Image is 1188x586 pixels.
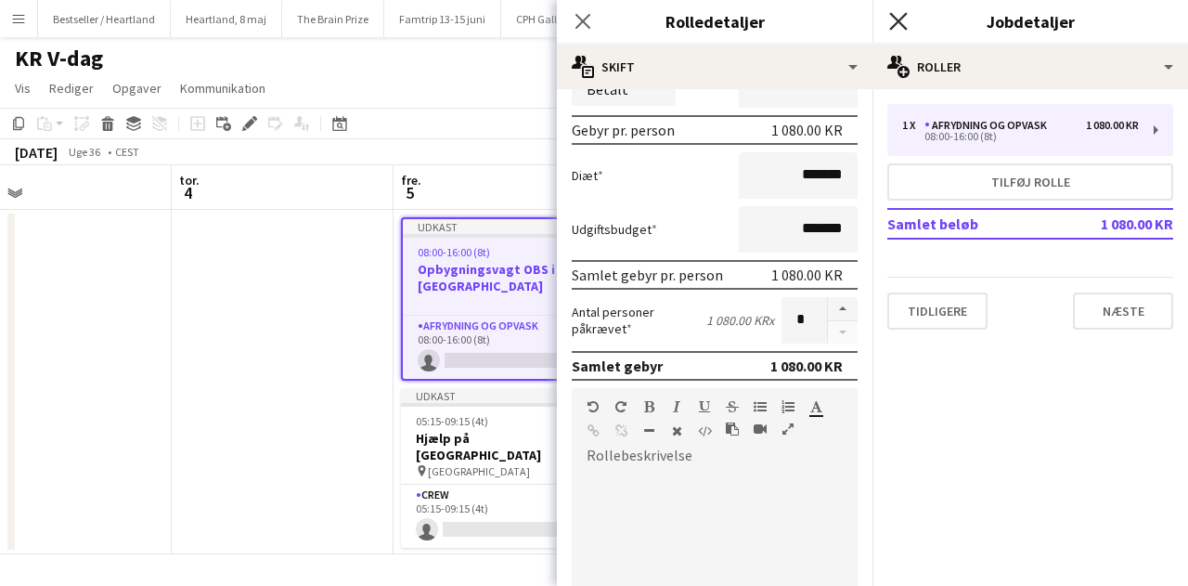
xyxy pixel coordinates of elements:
[398,182,421,203] span: 5
[180,80,265,97] span: Kommunikation
[887,209,1066,239] td: Samlet beløb
[872,45,1188,89] div: Roller
[401,485,609,548] app-card-role: Crew0/105:15-09:15 (4t)
[42,76,101,100] a: Rediger
[781,399,794,414] button: Ordnet liste
[572,357,663,375] div: Samlet gebyr
[872,9,1188,33] h3: Jobdetaljer
[403,261,607,294] h3: Opbygningsvagt OBS i [GEOGRAPHIC_DATA]
[706,312,774,329] div: 1 080.00 KR x
[557,45,872,89] div: Skift
[173,76,273,100] a: Kommunikation
[771,121,843,139] div: 1 080.00 KR
[112,80,161,97] span: Opgaver
[384,1,501,37] button: Famtrip 13-15 juni
[809,399,822,414] button: Tekstfarve
[670,399,683,414] button: Kursiv
[698,423,711,438] button: HTML-kode
[105,76,169,100] a: Opgaver
[698,399,711,414] button: Understregning
[572,266,723,284] div: Samlet gebyr pr. person
[49,80,94,97] span: Rediger
[572,304,706,337] label: Antal personer påkrævet
[15,80,31,97] span: Vis
[15,45,103,72] h1: KR V-dag
[401,430,609,463] h3: Hjælp på [GEOGRAPHIC_DATA]
[771,266,843,284] div: 1 080.00 KR
[401,388,609,548] app-job-card: Udkast05:15-09:15 (4t)0/1Hjælp på [GEOGRAPHIC_DATA] [GEOGRAPHIC_DATA]1 RolleCrew0/105:15-09:15 (4t)
[15,143,58,162] div: [DATE]
[887,293,988,330] button: Tidligere
[587,399,600,414] button: Fortryd
[115,145,139,159] div: CEST
[572,221,657,238] label: Udgiftsbudget
[1086,119,1139,132] div: 1 080.00 KR
[557,9,872,33] h3: Rolledetaljer
[587,80,628,98] span: Betalt
[428,464,530,478] span: [GEOGRAPHIC_DATA]
[642,423,655,438] button: Vandret linje
[61,145,108,159] span: Uge 36
[754,422,767,436] button: Indsæt video
[401,172,421,189] span: fre.
[171,1,282,37] button: Heartland, 8 maj
[403,316,607,379] app-card-role: Afrydning og opvask0/108:00-16:00 (8t)
[403,219,607,234] div: Udkast
[38,1,171,37] button: Bestseller / Heartland
[418,245,490,259] span: 08:00-16:00 (8t)
[754,399,767,414] button: Uordnet liste
[1066,209,1174,239] td: 1 080.00 KR
[7,76,38,100] a: Vis
[924,119,1054,132] div: Afrydning og opvask
[179,172,200,189] span: tor.
[416,414,488,428] span: 05:15-09:15 (4t)
[828,297,858,321] button: Forøg
[401,217,609,381] app-job-card: Udkast08:00-16:00 (8t)0/1Opbygningsvagt OBS i [GEOGRAPHIC_DATA]1 RolleAfrydning og opvask0/108:00...
[887,163,1173,201] button: Tilføj rolle
[282,1,384,37] button: The Brain Prize
[726,422,739,436] button: Sæt ind som almindelig tekst
[726,399,739,414] button: Gennemstreget
[572,121,675,139] div: Gebyr pr. person
[642,399,655,414] button: Fed
[501,1,579,37] button: CPH Galla
[770,357,843,375] div: 1 080.00 KR
[401,388,609,403] div: Udkast
[781,422,794,436] button: Fuld skærm
[902,132,1139,141] div: 08:00-16:00 (8t)
[1073,293,1173,330] button: Næste
[902,119,924,132] div: 1 x
[176,182,200,203] span: 4
[614,399,627,414] button: Gentag
[572,167,603,184] label: Diæt
[670,423,683,438] button: Ryd formatering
